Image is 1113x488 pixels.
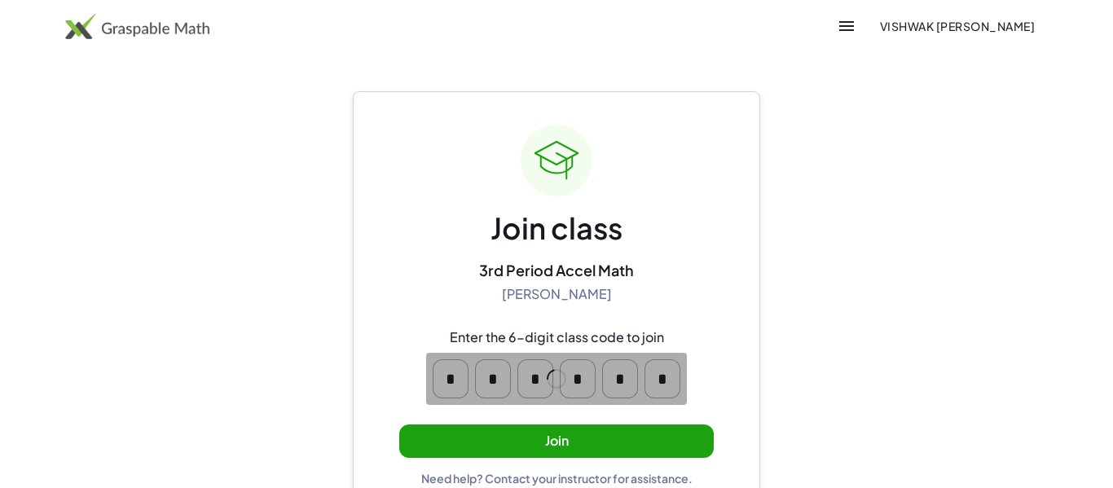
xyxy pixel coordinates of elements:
button: Join [399,424,714,458]
div: Join class [491,209,622,248]
span: Vishwak [PERSON_NAME] [879,19,1035,33]
div: [PERSON_NAME] [502,286,612,303]
div: 3rd Period Accel Math [479,261,634,279]
div: Enter the 6-digit class code to join [450,329,664,346]
div: Need help? Contact your instructor for assistance. [421,471,693,486]
button: Vishwak [PERSON_NAME] [866,11,1048,41]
